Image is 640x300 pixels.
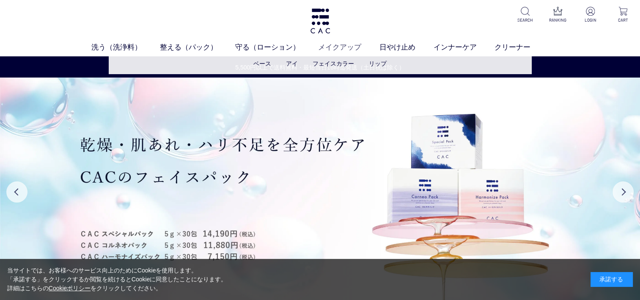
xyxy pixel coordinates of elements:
[235,42,318,53] a: 守る（ローション）
[494,42,549,53] a: クリーナー
[253,60,271,67] a: ベース
[49,285,91,292] a: Cookieポリシー
[7,266,227,293] div: 当サイトでは、お客様へのサービス向上のためにCookieを使用します。 「承諾する」をクリックするか閲覧を続けるとCookieに同意したことになります。 詳細はこちらの をクリックしてください。
[591,272,633,287] div: 承諾する
[91,42,160,53] a: 洗う（洗浄料）
[515,17,536,23] p: SEARCH
[313,60,354,67] a: フェイスカラー
[613,181,634,203] button: Next
[286,60,298,67] a: アイ
[160,42,236,53] a: 整える（パック）
[547,7,568,23] a: RANKING
[613,17,633,23] p: CART
[580,7,601,23] a: LOGIN
[6,181,27,203] button: Previous
[547,17,568,23] p: RANKING
[379,42,434,53] a: 日やけ止め
[434,42,495,53] a: インナーケア
[0,63,640,72] a: 5,500円以上で送料無料・最短当日16時迄発送（土日祝は除く）
[369,60,387,67] a: リップ
[515,7,536,23] a: SEARCH
[318,42,379,53] a: メイクアップ
[309,8,331,33] img: logo
[613,7,633,23] a: CART
[580,17,601,23] p: LOGIN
